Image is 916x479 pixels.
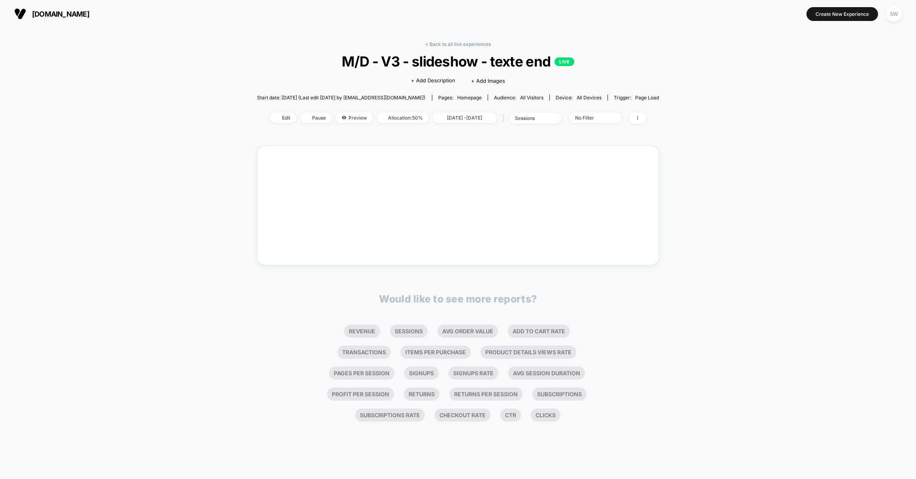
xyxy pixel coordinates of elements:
[532,388,587,401] li: Subscriptions
[329,367,394,380] li: Pages Per Session
[411,77,455,85] span: + Add Description
[390,325,428,338] li: Sessions
[300,112,332,123] span: Pause
[379,293,537,305] p: Would like to see more reports?
[337,346,391,359] li: Transactions
[501,112,509,124] span: |
[401,346,471,359] li: Items Per Purchase
[471,78,505,84] span: + Add Images
[549,95,608,101] span: Device:
[494,95,543,101] div: Audience:
[449,388,522,401] li: Returns Per Session
[336,112,373,123] span: Preview
[344,325,380,338] li: Revenue
[508,367,585,380] li: Avg Session Duration
[327,388,394,401] li: Profit Per Session
[32,10,89,18] span: [DOMAIN_NAME]
[404,388,439,401] li: Returns
[435,409,490,422] li: Checkout Rate
[12,8,92,20] button: [DOMAIN_NAME]
[277,53,639,70] span: M/D - V3 - slideshow - texte end
[555,57,574,66] p: LIVE
[531,409,560,422] li: Clicks
[481,346,576,359] li: Product Details Views Rate
[884,6,904,22] button: SW
[355,409,425,422] li: Subscriptions Rate
[257,95,425,101] span: Start date: [DATE] (Last edit [DATE] by [EMAIL_ADDRESS][DOMAIN_NAME])
[520,95,543,101] span: All Visitors
[433,112,497,123] span: [DATE] - [DATE]
[635,95,659,101] span: Page Load
[14,8,26,20] img: Visually logo
[270,112,296,123] span: Edit
[457,95,482,101] span: homepage
[437,325,498,338] li: Avg Order Value
[886,6,902,22] div: SW
[425,41,491,47] a: < Back to all live experiences
[577,95,602,101] span: all devices
[438,95,482,101] div: Pages:
[377,112,429,123] span: Allocation: 50%
[575,115,607,121] div: No Filter
[449,367,498,380] li: Signups Rate
[515,115,547,121] div: sessions
[614,95,659,101] div: Trigger:
[500,409,521,422] li: Ctr
[508,325,570,338] li: Add To Cart Rate
[404,367,439,380] li: Signups
[806,7,878,21] button: Create New Experience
